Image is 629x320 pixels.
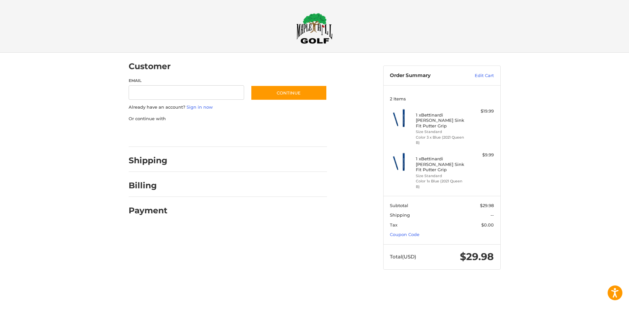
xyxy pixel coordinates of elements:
div: $19.99 [468,108,494,115]
div: $9.99 [468,152,494,158]
li: Size Standard [416,173,466,179]
li: Color 3 x Blue (2021 Queen B) [416,135,466,146]
h4: 1 x Bettinardi [PERSON_NAME] Sink Fit Putter Grip [416,112,466,128]
span: $0.00 [481,222,494,227]
iframe: Google Customer Reviews [575,302,629,320]
p: Already have an account? [129,104,327,111]
label: Email [129,78,244,84]
span: -- [491,212,494,218]
span: Tax [390,222,397,227]
h4: 1 x Bettinardi [PERSON_NAME] Sink Fit Putter Grip [416,156,466,172]
a: Coupon Code [390,232,419,237]
h3: 2 Items [390,96,494,101]
li: Size Standard [416,129,466,135]
h2: Customer [129,61,171,71]
span: Shipping [390,212,410,218]
iframe: PayPal-paypal [126,128,176,140]
iframe: PayPal-venmo [238,128,287,140]
span: Subtotal [390,203,408,208]
a: Sign in now [187,104,213,110]
p: Or continue with [129,116,327,122]
h2: Payment [129,205,167,216]
span: $29.98 [480,203,494,208]
a: Edit Cart [461,72,494,79]
span: Total (USD) [390,253,416,260]
h3: Order Summary [390,72,461,79]
li: Color 1x Blue (2021 Queen B) [416,178,466,189]
h2: Shipping [129,155,167,166]
span: $29.98 [460,251,494,263]
button: Continue [251,85,327,100]
iframe: PayPal-paylater [182,128,232,140]
h2: Billing [129,180,167,191]
img: Maple Hill Golf [296,13,333,44]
